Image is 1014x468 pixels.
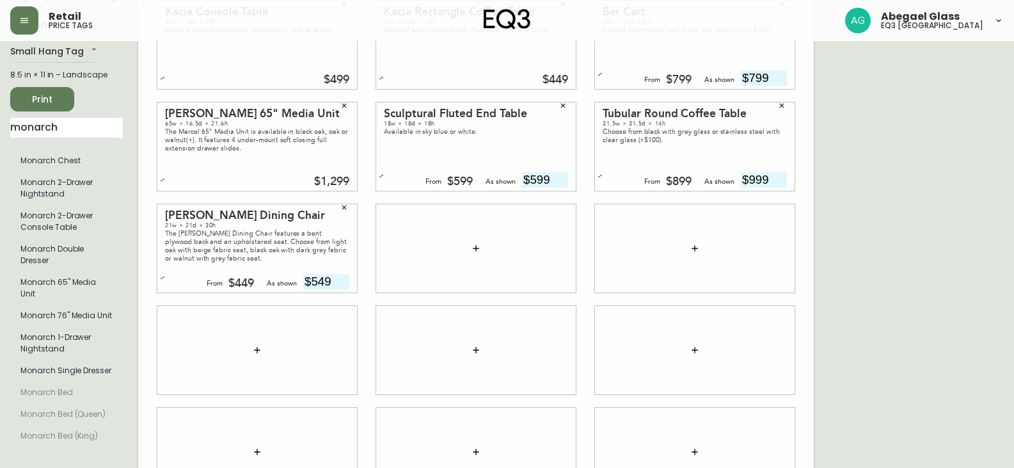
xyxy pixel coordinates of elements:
div: 8.5 in × 11 in – Landscape [10,69,123,81]
li: Small Hang Tag [10,327,123,360]
div: 65w × 16.5d × 21.6h [165,120,349,127]
span: Print [20,92,64,108]
h5: price tags [49,22,93,29]
div: 21w × 21d × 30h [165,222,349,229]
input: Search [10,118,123,138]
div: $499 [324,74,349,86]
li: Small Hang Tag [10,305,123,327]
img: ffcb3a98c62deb47deacec1bf39f4e65 [845,8,871,33]
div: 31.5w × 31.5d × 14h [603,120,787,127]
input: price excluding $ [741,70,787,86]
div: As shown [704,74,734,86]
div: $899 [666,176,692,188]
div: As shown [267,278,297,289]
div: $1,299 [314,176,349,188]
div: 18w × 18d × 18h [384,120,568,127]
div: From [644,176,660,188]
span: Retail [49,12,81,22]
input: price excluding $ [741,172,787,188]
div: Available in sky blue or white. [384,127,568,136]
div: As shown [704,176,734,188]
li: Small Hang Tag [10,271,123,305]
div: $599 [447,176,473,188]
li: Small Hang Tag [10,360,123,382]
li: Small Hang Tag [10,205,123,238]
div: $449 [543,74,568,86]
li: Large Hang Tag [10,382,123,403]
li: Monarch 2-Drawer Nightstand [10,172,123,205]
span: Abegael Glass [881,12,960,22]
div: From [207,278,223,289]
li: Monarch Chest [10,150,123,172]
button: Print [10,87,74,111]
div: $799 [666,74,692,86]
div: Tubular Round Coffee Table [603,108,787,120]
img: logo [484,9,531,29]
input: price excluding $ [522,172,568,188]
div: From [644,74,660,86]
div: As shown [486,176,516,188]
div: Sculptural Fluted End Table [384,108,568,120]
input: price excluding $ [303,274,349,289]
h5: eq3 [GEOGRAPHIC_DATA] [881,22,983,29]
li: Large Hang Tag [10,425,123,447]
div: Choose from black with grey glass or stainless steel with clear glass (+$100). [603,127,787,144]
div: Small Hang Tag [10,42,99,63]
div: From [425,176,441,188]
div: [PERSON_NAME] Dining Chair [165,210,349,222]
div: The Marcel 65" Media Unit is available in black oak, oak or walnut(+). It features 4 under-mount ... [165,127,349,152]
li: Large Hang Tag [10,403,123,425]
li: Small Hang Tag [10,238,123,271]
div: $449 [228,278,254,289]
div: The [PERSON_NAME] Dining Chair features a bent plywood back and an upholstered seat. Choose from ... [165,229,349,262]
div: [PERSON_NAME] 65" Media Unit [165,108,349,120]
